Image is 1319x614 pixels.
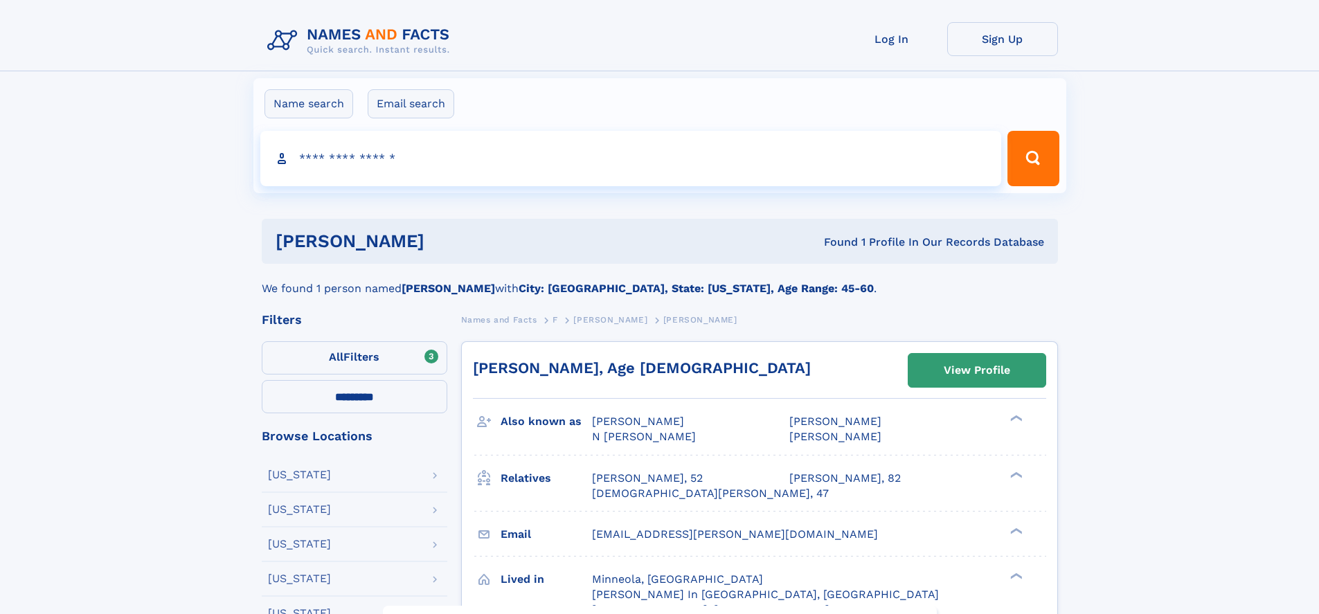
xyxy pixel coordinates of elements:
span: N [PERSON_NAME] [592,430,696,443]
div: ❯ [1007,470,1023,479]
div: Found 1 Profile In Our Records Database [624,235,1044,250]
div: [US_STATE] [268,469,331,480]
span: [PERSON_NAME] [789,430,881,443]
label: Name search [264,89,353,118]
span: [PERSON_NAME] [789,415,881,428]
a: F [553,311,558,328]
h3: Also known as [501,410,592,433]
a: Sign Up [947,22,1058,56]
button: Search Button [1007,131,1059,186]
b: [PERSON_NAME] [402,282,495,295]
span: F [553,315,558,325]
div: [US_STATE] [268,539,331,550]
div: Filters [262,314,447,326]
label: Filters [262,341,447,374]
b: City: [GEOGRAPHIC_DATA], State: [US_STATE], Age Range: 45-60 [519,282,874,295]
h3: Lived in [501,568,592,591]
input: search input [260,131,1002,186]
div: Browse Locations [262,430,447,442]
span: [PERSON_NAME] [592,415,684,428]
a: View Profile [908,354,1046,387]
a: [DEMOGRAPHIC_DATA][PERSON_NAME], 47 [592,486,829,501]
a: Names and Facts [461,311,537,328]
img: Logo Names and Facts [262,22,461,60]
a: [PERSON_NAME], 52 [592,471,703,486]
span: [PERSON_NAME] In [GEOGRAPHIC_DATA], [GEOGRAPHIC_DATA] [592,588,939,601]
label: Email search [368,89,454,118]
h3: Email [501,523,592,546]
a: [PERSON_NAME] [573,311,647,328]
h3: Relatives [501,467,592,490]
div: View Profile [944,354,1010,386]
div: [US_STATE] [268,504,331,515]
span: [PERSON_NAME] [573,315,647,325]
a: [PERSON_NAME], 82 [789,471,901,486]
div: ❯ [1007,571,1023,580]
div: We found 1 person named with . [262,264,1058,297]
div: ❯ [1007,526,1023,535]
h1: [PERSON_NAME] [276,233,625,250]
a: Log In [836,22,947,56]
a: [PERSON_NAME], Age [DEMOGRAPHIC_DATA] [473,359,811,377]
span: Minneola, [GEOGRAPHIC_DATA] [592,572,763,586]
div: [US_STATE] [268,573,331,584]
div: ❯ [1007,414,1023,423]
span: [EMAIL_ADDRESS][PERSON_NAME][DOMAIN_NAME] [592,527,878,541]
span: [PERSON_NAME] [663,315,737,325]
span: All [329,350,343,363]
